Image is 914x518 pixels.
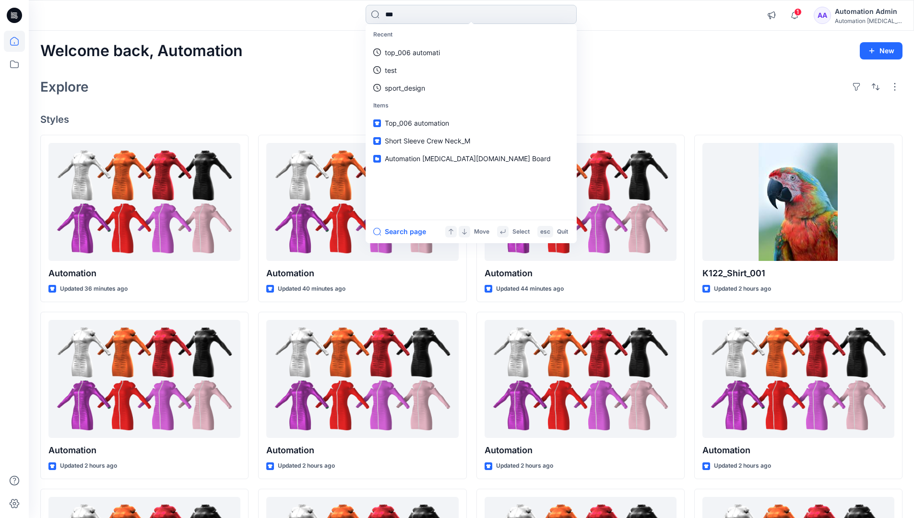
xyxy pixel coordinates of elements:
a: top_006 automati [368,44,575,61]
p: Automation [485,267,677,280]
p: Move [474,227,489,237]
p: Recent [368,26,575,44]
a: Automation [266,320,458,438]
a: Automation [485,143,677,261]
a: sport_design [368,79,575,97]
span: Top_006 automation [385,119,449,127]
a: Automation [MEDICAL_DATA][DOMAIN_NAME] Board [368,150,575,167]
p: Automation [266,267,458,280]
p: Updated 44 minutes ago [496,284,564,294]
h4: Styles [40,114,902,125]
span: Short Sleeve Crew Neck_M [385,137,470,145]
p: Automation [48,444,240,457]
p: sport_design [385,83,425,93]
a: Automation [266,143,458,261]
p: Updated 36 minutes ago [60,284,128,294]
a: K122_Shirt_001 [702,143,894,261]
a: test [368,61,575,79]
h2: Welcome back, Automation [40,42,243,60]
a: Automation [485,320,677,438]
a: Short Sleeve Crew Neck_M [368,132,575,150]
a: Top_006 automation [368,114,575,132]
button: New [860,42,902,59]
p: Automation [485,444,677,457]
p: Items [368,97,575,115]
p: Updated 40 minutes ago [278,284,345,294]
a: Automation [702,320,894,438]
p: Automation [266,444,458,457]
button: Search page [373,226,426,237]
p: test [385,65,397,75]
p: Quit [557,227,568,237]
span: 1 [794,8,802,16]
p: Automation [48,267,240,280]
p: Updated 2 hours ago [278,461,335,471]
div: AA [814,7,831,24]
p: esc [540,227,550,237]
a: Automation [48,143,240,261]
p: Updated 2 hours ago [60,461,117,471]
p: Select [512,227,530,237]
p: Updated 2 hours ago [496,461,553,471]
span: Automation [MEDICAL_DATA][DOMAIN_NAME] Board [385,154,551,163]
p: K122_Shirt_001 [702,267,894,280]
p: Automation [702,444,894,457]
div: Automation [MEDICAL_DATA]... [835,17,902,24]
h2: Explore [40,79,89,94]
a: Automation [48,320,240,438]
p: top_006 automati [385,47,440,58]
div: Automation Admin [835,6,902,17]
p: Updated 2 hours ago [714,284,771,294]
p: Updated 2 hours ago [714,461,771,471]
